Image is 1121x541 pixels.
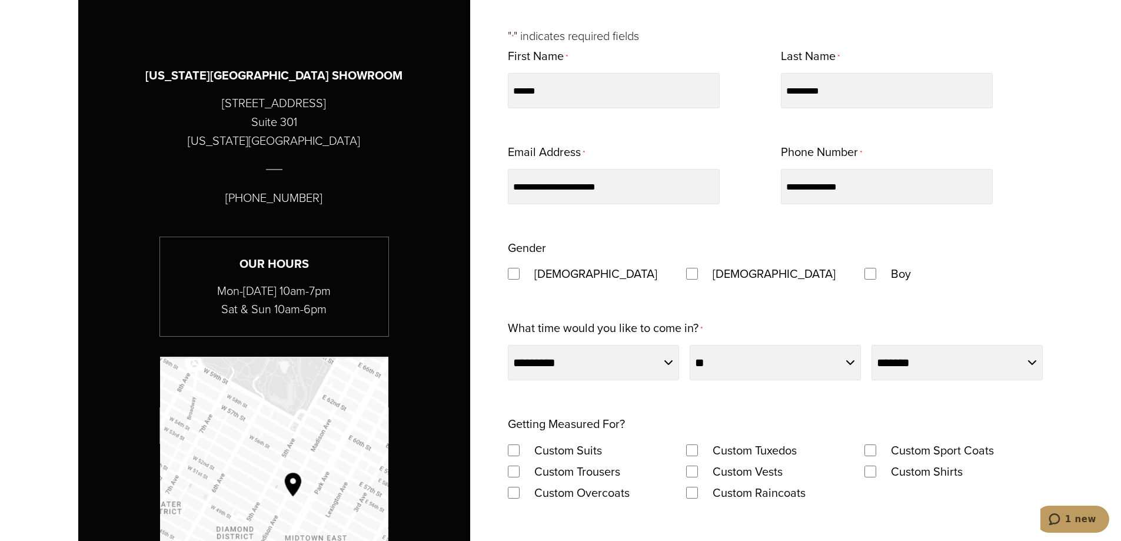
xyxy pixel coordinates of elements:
label: Custom Overcoats [523,482,641,503]
p: [STREET_ADDRESS] Suite 301 [US_STATE][GEOGRAPHIC_DATA] [188,94,360,150]
h3: [US_STATE][GEOGRAPHIC_DATA] SHOWROOM [145,67,403,85]
legend: Gender [508,237,546,258]
iframe: Opens a widget where you can chat to one of our agents [1040,506,1109,535]
label: Custom Raincoats [701,482,817,503]
p: " " indicates required fields [508,26,1043,45]
label: First Name [508,45,568,68]
label: Last Name [781,45,840,68]
label: Phone Number [781,141,862,164]
label: [DEMOGRAPHIC_DATA] [523,263,669,284]
label: Boy [879,263,923,284]
label: What time would you like to come in? [508,317,703,340]
p: Mon-[DATE] 10am-7pm Sat & Sun 10am-6pm [160,282,388,318]
label: Custom Suits [523,440,614,461]
label: Custom Sport Coats [879,440,1006,461]
label: Custom Shirts [879,461,974,482]
label: Email Address [508,141,585,164]
legend: Getting Measured For? [508,413,625,434]
label: Custom Trousers [523,461,632,482]
label: Custom Vests [701,461,794,482]
label: [DEMOGRAPHIC_DATA] [701,263,847,284]
p: [PHONE_NUMBER] [225,188,322,207]
label: Custom Tuxedos [701,440,809,461]
h3: Our Hours [160,255,388,273]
